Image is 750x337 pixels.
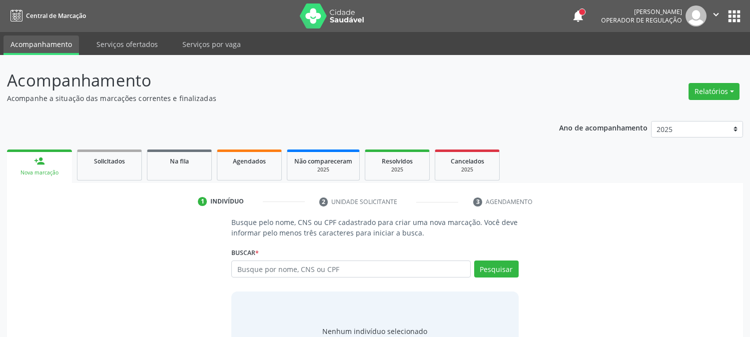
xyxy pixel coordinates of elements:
div: 1 [198,197,207,206]
button: notifications [571,9,585,23]
input: Busque por nome, CNS ou CPF [231,260,470,277]
span: Central de Marcação [26,11,86,20]
span: Não compareceram [294,157,352,165]
button: apps [726,7,743,25]
a: Acompanhamento [3,35,79,55]
button:  [707,5,726,26]
span: Agendados [233,157,266,165]
div: Nenhum indivíduo selecionado [322,326,427,336]
div: 2025 [294,166,352,173]
span: Resolvidos [382,157,413,165]
a: Serviços por vaga [175,35,248,53]
button: Relatórios [689,83,740,100]
img: img [686,5,707,26]
div: 2025 [372,166,422,173]
label: Buscar [231,245,259,260]
div: 2025 [442,166,492,173]
button: Pesquisar [474,260,519,277]
p: Acompanhe a situação das marcações correntes e finalizadas [7,93,522,103]
div: Indivíduo [210,197,244,206]
a: Central de Marcação [7,7,86,24]
div: Nova marcação [14,169,65,176]
div: person_add [34,155,45,166]
a: Serviços ofertados [89,35,165,53]
span: Operador de regulação [601,16,682,24]
p: Ano de acompanhamento [559,121,648,133]
span: Solicitados [94,157,125,165]
div: [PERSON_NAME] [601,7,682,16]
span: Na fila [170,157,189,165]
i:  [711,9,722,20]
p: Acompanhamento [7,68,522,93]
span: Cancelados [451,157,484,165]
p: Busque pelo nome, CNS ou CPF cadastrado para criar uma nova marcação. Você deve informar pelo men... [231,217,518,238]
